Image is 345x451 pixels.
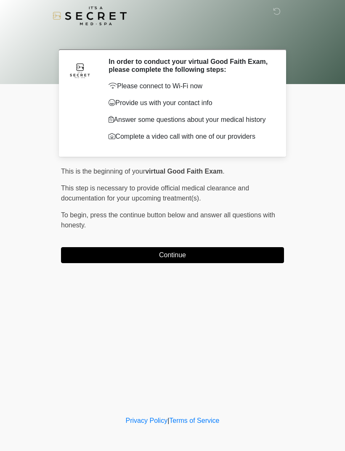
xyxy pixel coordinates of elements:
p: Answer some questions about your medical history [109,115,271,125]
h1: ‎ ‎ [55,30,290,46]
img: Agent Avatar [67,58,93,83]
a: Privacy Policy [126,417,168,424]
img: It's A Secret Med Spa Logo [53,6,127,25]
span: . [223,168,224,175]
strong: virtual Good Faith Exam [145,168,223,175]
span: This step is necessary to provide official medical clearance and documentation for your upcoming ... [61,185,249,202]
h2: In order to conduct your virtual Good Faith Exam, please complete the following steps: [109,58,271,74]
p: Provide us with your contact info [109,98,271,108]
p: Please connect to Wi-Fi now [109,81,271,91]
span: To begin, [61,211,90,219]
button: Continue [61,247,284,263]
span: press the continue button below and answer all questions with honesty. [61,211,275,229]
p: Complete a video call with one of our providers [109,132,271,142]
a: Terms of Service [169,417,219,424]
span: This is the beginning of your [61,168,145,175]
a: | [167,417,169,424]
